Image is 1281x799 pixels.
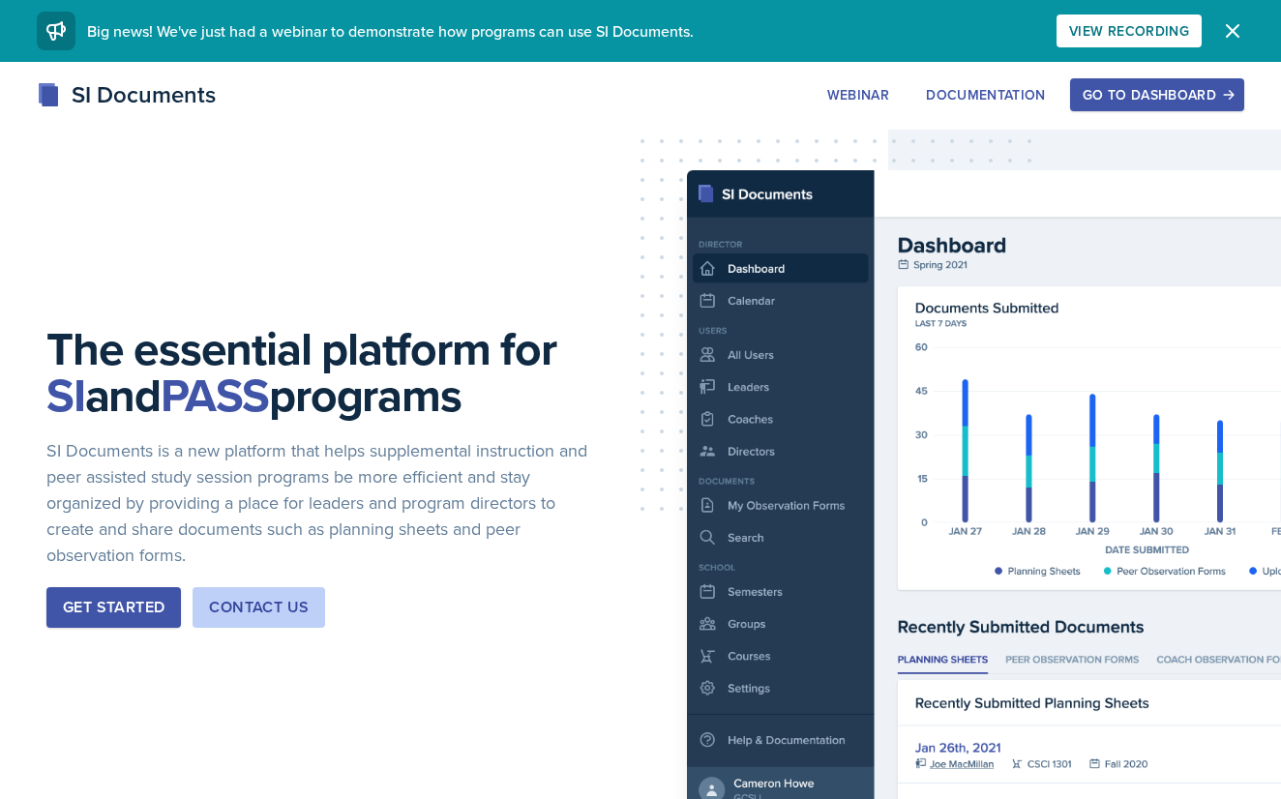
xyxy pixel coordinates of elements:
[1070,78,1244,111] button: Go to Dashboard
[37,77,216,112] div: SI Documents
[827,87,889,103] div: Webinar
[1057,15,1202,47] button: View Recording
[63,596,164,619] div: Get Started
[209,596,309,619] div: Contact Us
[46,587,181,628] button: Get Started
[815,78,902,111] button: Webinar
[1069,23,1189,39] div: View Recording
[1083,87,1232,103] div: Go to Dashboard
[926,87,1046,103] div: Documentation
[87,20,694,42] span: Big news! We've just had a webinar to demonstrate how programs can use SI Documents.
[913,78,1058,111] button: Documentation
[193,587,325,628] button: Contact Us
